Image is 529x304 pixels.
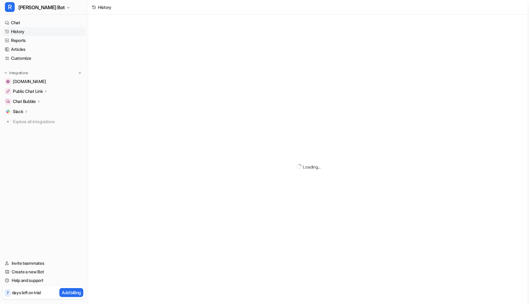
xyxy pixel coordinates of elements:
button: Add billing [59,288,83,297]
img: getrella.com [6,80,10,83]
span: [DOMAIN_NAME] [13,78,46,85]
p: 7 [7,290,9,296]
button: Integrations [2,70,30,76]
a: Invite teammates [2,259,85,268]
img: menu_add.svg [78,71,82,75]
a: Reports [2,36,85,45]
p: Integrations [9,70,28,75]
div: History [98,4,111,10]
img: expand menu [4,71,8,75]
p: days left on trial [12,289,41,296]
img: explore all integrations [5,119,11,125]
div: Loading... [303,164,320,170]
p: Slack [13,108,23,115]
a: Create a new Bot [2,268,85,276]
p: Chat Bubble [13,98,36,104]
a: Chat [2,18,85,27]
span: [PERSON_NAME] Bot [18,3,65,12]
p: Public Chat Link [13,88,43,94]
a: getrella.com[DOMAIN_NAME] [2,77,85,86]
span: R [5,2,15,12]
img: Public Chat Link [6,89,10,93]
img: Chat Bubble [6,100,10,103]
a: History [2,27,85,36]
a: Help and support [2,276,85,285]
a: Articles [2,45,85,54]
span: Explore all integrations [13,117,83,127]
a: Customize [2,54,85,63]
p: Add billing [62,289,81,296]
a: Explore all integrations [2,117,85,126]
img: Slack [6,110,10,113]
